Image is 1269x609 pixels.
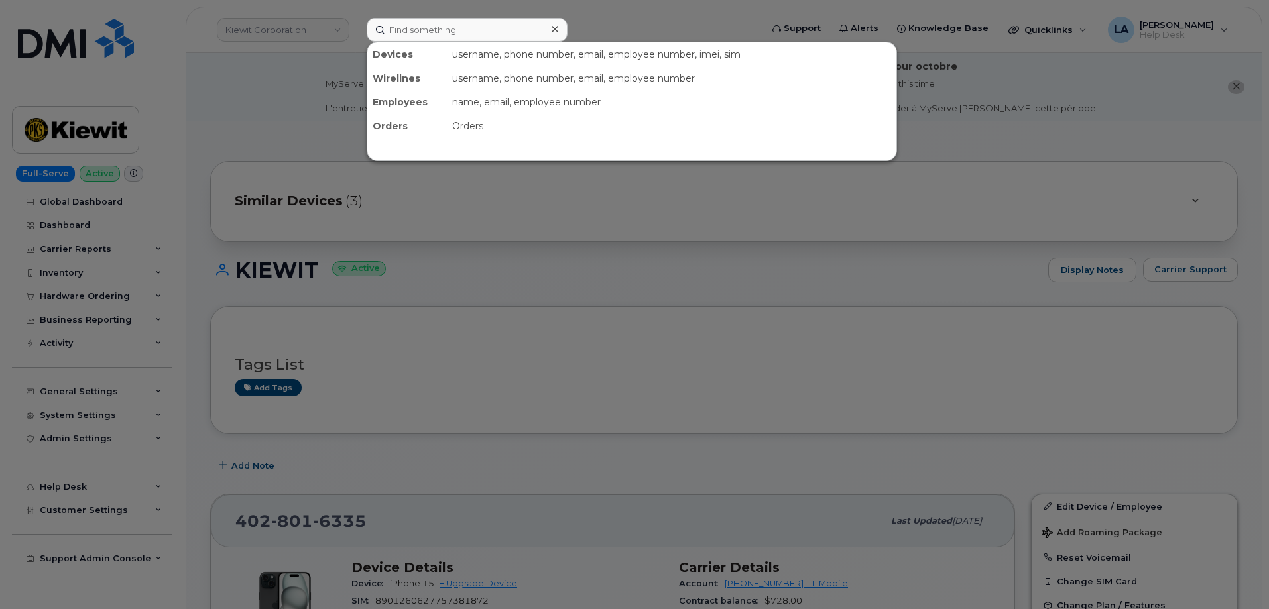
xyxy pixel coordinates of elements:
div: name, email, employee number [447,90,896,114]
div: Devices [367,42,447,66]
div: Orders [367,114,447,138]
div: Orders [447,114,896,138]
iframe: Messenger Launcher [1211,551,1259,599]
div: Employees [367,90,447,114]
div: username, phone number, email, employee number, imei, sim [447,42,896,66]
div: Wirelines [367,66,447,90]
div: username, phone number, email, employee number [447,66,896,90]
